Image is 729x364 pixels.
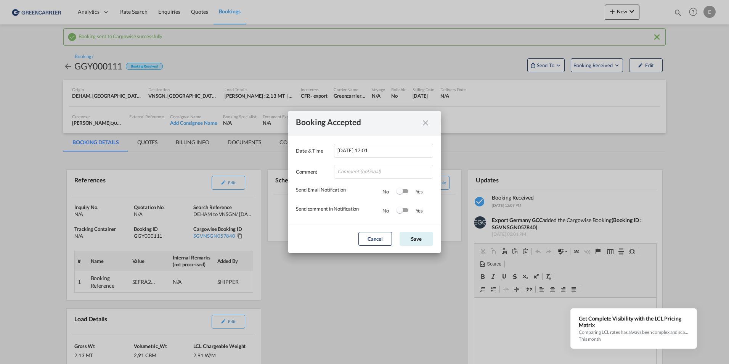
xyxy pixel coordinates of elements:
[296,147,330,155] label: Date & Time
[296,186,382,197] div: Send Email Notification
[397,205,408,216] md-switch: Switch 2
[400,232,433,246] button: Save
[382,207,397,214] div: No
[397,186,408,197] md-switch: Switch 1
[334,165,433,179] input: Comment (optional)
[408,207,423,214] div: Yes
[296,205,382,216] div: Send comment in Notification
[408,188,423,195] div: Yes
[296,119,419,128] div: Booking Accepted
[288,111,441,253] md-dialog: Date & ...
[334,144,433,158] input: Enter Date & Time
[358,232,392,246] button: Cancel
[8,8,174,16] body: Editor, editor2
[382,188,397,195] div: No
[296,168,330,176] label: Comment
[421,122,430,131] md-icon: icon-close fg-AAA8AD cursor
